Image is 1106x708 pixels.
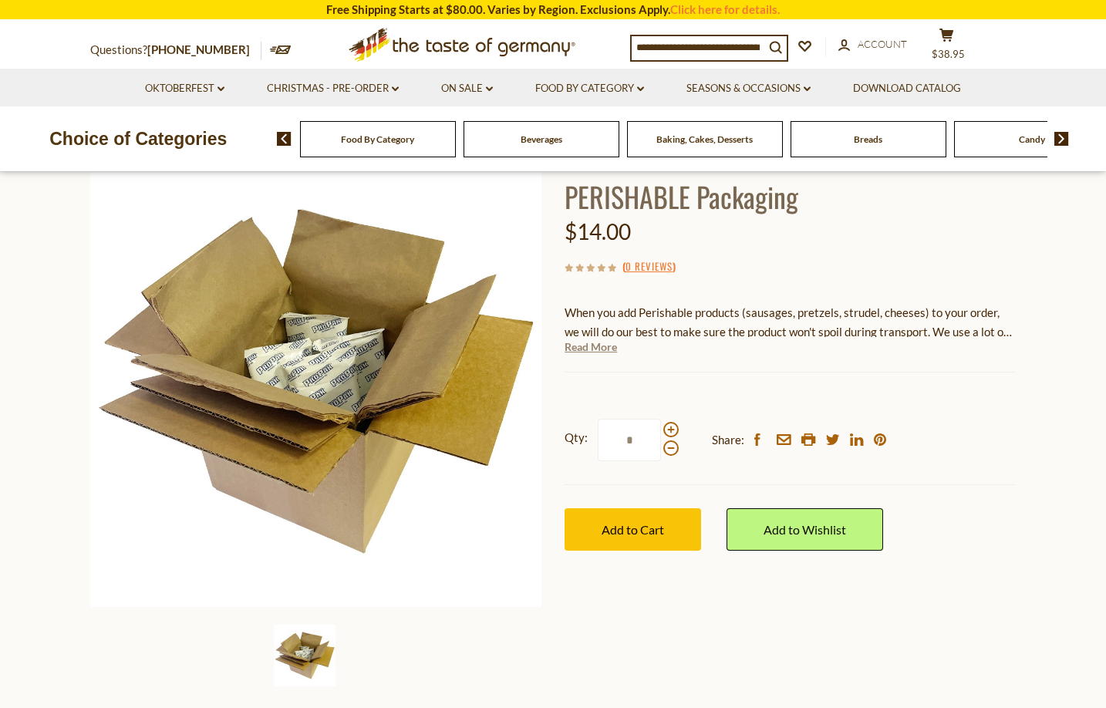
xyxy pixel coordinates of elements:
[565,218,631,244] span: $14.00
[656,133,753,145] a: Baking, Cakes, Desserts
[686,80,811,97] a: Seasons & Occasions
[565,428,588,447] strong: Qty:
[932,48,965,60] span: $38.95
[341,133,414,145] a: Food By Category
[858,38,907,50] span: Account
[712,430,744,450] span: Share:
[535,80,644,97] a: Food By Category
[267,80,399,97] a: Christmas - PRE-ORDER
[441,80,493,97] a: On Sale
[622,258,676,274] span: ( )
[565,339,617,355] a: Read More
[853,80,961,97] a: Download Catalog
[277,132,292,146] img: previous arrow
[1019,133,1045,145] a: Candy
[923,28,969,66] button: $38.95
[625,258,673,275] a: 0 Reviews
[670,2,780,16] a: Click here for details.
[274,625,336,686] img: PERISHABLE Packaging
[565,179,1016,214] h1: PERISHABLE Packaging
[90,40,261,60] p: Questions?
[727,508,883,551] a: Add to Wishlist
[147,42,250,56] a: [PHONE_NUMBER]
[521,133,562,145] a: Beverages
[565,508,701,551] button: Add to Cart
[602,522,664,537] span: Add to Cart
[854,133,882,145] a: Breads
[1054,132,1069,146] img: next arrow
[90,156,541,607] img: PERISHABLE Packaging
[145,80,224,97] a: Oktoberfest
[838,36,907,53] a: Account
[565,303,1016,342] p: When you add Perishable products (sausages, pretzels, strudel, cheeses) to your order, we will do...
[598,419,661,461] input: Qty:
